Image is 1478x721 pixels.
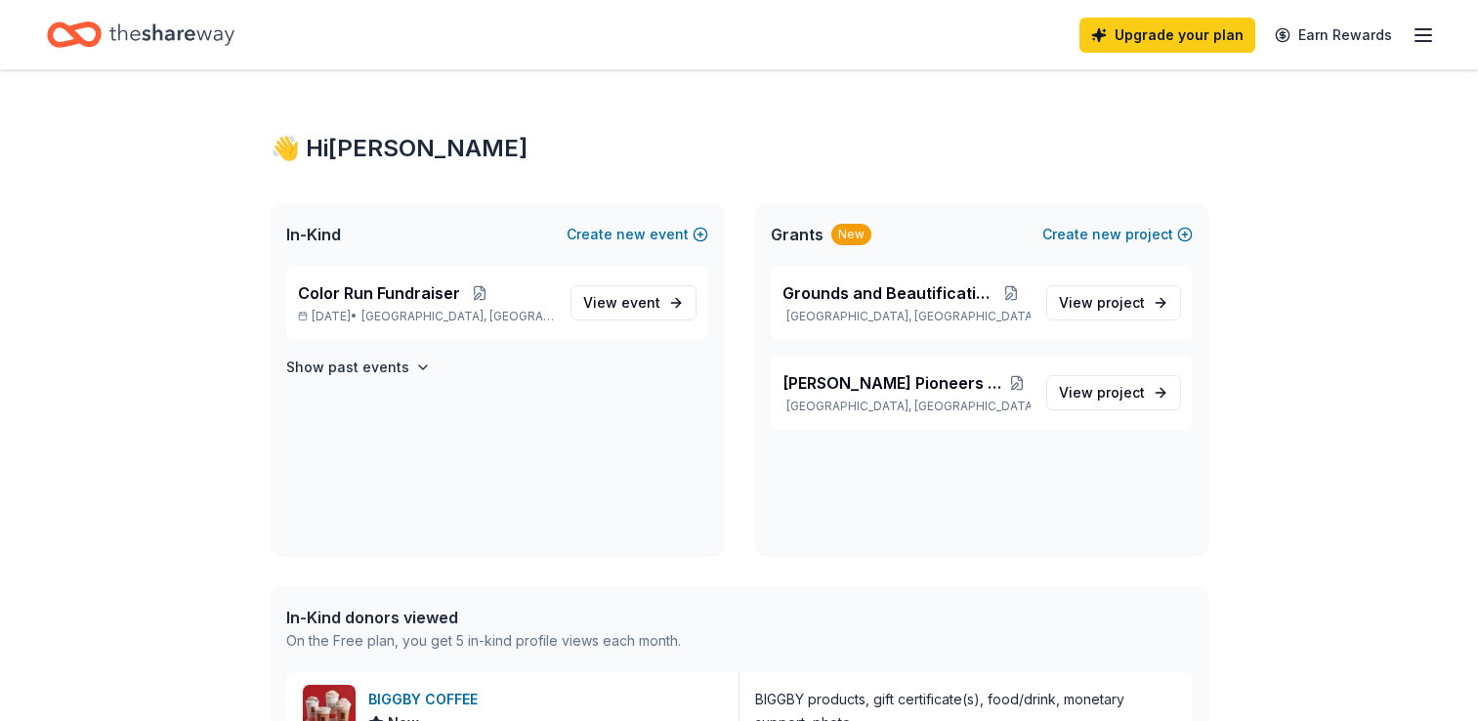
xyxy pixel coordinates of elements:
[570,285,697,320] a: View event
[286,356,409,379] h4: Show past events
[782,281,992,305] span: Grounds and Beautification
[1042,223,1193,246] button: Createnewproject
[782,309,1031,324] p: [GEOGRAPHIC_DATA], [GEOGRAPHIC_DATA]
[567,223,708,246] button: Createnewevent
[621,294,660,311] span: event
[286,223,341,246] span: In-Kind
[1263,18,1404,53] a: Earn Rewards
[782,399,1031,414] p: [GEOGRAPHIC_DATA], [GEOGRAPHIC_DATA]
[361,309,554,324] span: [GEOGRAPHIC_DATA], [GEOGRAPHIC_DATA]
[298,309,555,324] p: [DATE] •
[286,606,681,629] div: In-Kind donors viewed
[616,223,646,246] span: new
[286,629,681,653] div: On the Free plan, you get 5 in-kind profile views each month.
[271,133,1208,164] div: 👋 Hi [PERSON_NAME]
[583,291,660,315] span: View
[1097,384,1145,401] span: project
[286,356,431,379] button: Show past events
[368,688,486,711] div: BIGGBY COFFEE
[1046,285,1181,320] a: View project
[298,281,460,305] span: Color Run Fundraiser
[771,223,823,246] span: Grants
[1097,294,1145,311] span: project
[831,224,871,245] div: New
[1092,223,1121,246] span: new
[1059,381,1145,404] span: View
[782,371,1004,395] span: [PERSON_NAME] Pioneers Color Run 2024
[1059,291,1145,315] span: View
[47,12,234,58] a: Home
[1079,18,1255,53] a: Upgrade your plan
[1046,375,1181,410] a: View project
